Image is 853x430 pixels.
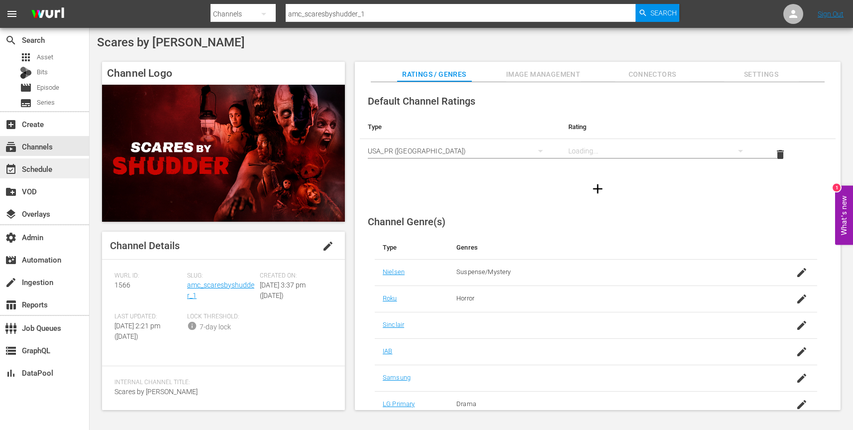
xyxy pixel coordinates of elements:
a: Roku [383,294,397,302]
th: Type [375,236,448,260]
span: Series [20,97,32,109]
img: Scares by Shudder [102,85,345,222]
span: info [187,321,197,331]
button: Search [636,4,679,22]
span: Episode [20,82,32,94]
span: GraphQL [5,345,17,357]
a: LG Primary [383,400,415,408]
span: External Channel Title: [114,409,327,417]
span: DataPool [5,367,17,379]
span: Lock Threshold: [187,313,255,321]
span: delete [774,148,786,160]
span: Reports [5,299,17,311]
span: Series [37,98,55,108]
div: 7-day lock [200,322,231,332]
th: Genres [448,236,768,260]
span: Last Updated: [114,313,182,321]
span: Asset [20,51,32,63]
span: Create [5,119,17,131]
span: Automation [5,254,17,266]
span: Search [5,34,17,46]
span: Bits [37,67,48,77]
span: Connectors [615,68,690,81]
a: amc_scaresbyshudder_1 [187,281,254,299]
a: Sinclair [383,321,404,328]
span: Default Channel Ratings [368,95,475,107]
span: Created On: [260,272,327,280]
span: [DATE] 3:37 pm ([DATE]) [260,281,306,299]
table: simple table [360,115,836,170]
span: Image Management [506,68,581,81]
span: Channels [5,141,17,153]
div: USA_PR ([GEOGRAPHIC_DATA]) [368,137,552,165]
a: Sign Out [818,10,844,18]
span: Settings [724,68,799,81]
span: Wurl ID: [114,272,182,280]
span: Scares by [PERSON_NAME] [97,35,245,49]
span: Admin [5,232,17,244]
span: Job Queues [5,322,17,334]
span: Scares by [PERSON_NAME] [114,388,198,396]
button: delete [768,143,792,166]
span: Asset [37,52,53,62]
span: Search [650,4,677,22]
a: IAB [383,347,392,355]
a: Samsung [383,374,411,381]
span: menu [6,8,18,20]
span: Ingestion [5,277,17,288]
div: 1 [833,183,841,191]
span: Channel Genre(s) [368,216,445,228]
span: Internal Channel Title: [114,379,327,387]
button: edit [316,234,340,258]
a: Nielsen [383,268,405,276]
h4: Channel Logo [102,62,345,85]
span: Channel Details [110,240,180,252]
span: 1566 [114,281,130,289]
th: Type [360,115,560,139]
div: Bits [20,67,32,79]
button: Open Feedback Widget [835,185,853,245]
span: Slug: [187,272,255,280]
img: ans4CAIJ8jUAAAAAAAAAAAAAAAAAAAAAAAAgQb4GAAAAAAAAAAAAAAAAAAAAAAAAJMjXAAAAAAAAAAAAAAAAAAAAAAAAgAT5G... [24,2,72,26]
span: Episode [37,83,59,93]
span: Schedule [5,163,17,175]
span: Ratings / Genres [397,68,472,81]
span: Overlays [5,208,17,220]
span: VOD [5,186,17,198]
span: [DATE] 2:21 pm ([DATE]) [114,322,160,340]
th: Rating [560,115,761,139]
span: edit [322,240,334,252]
